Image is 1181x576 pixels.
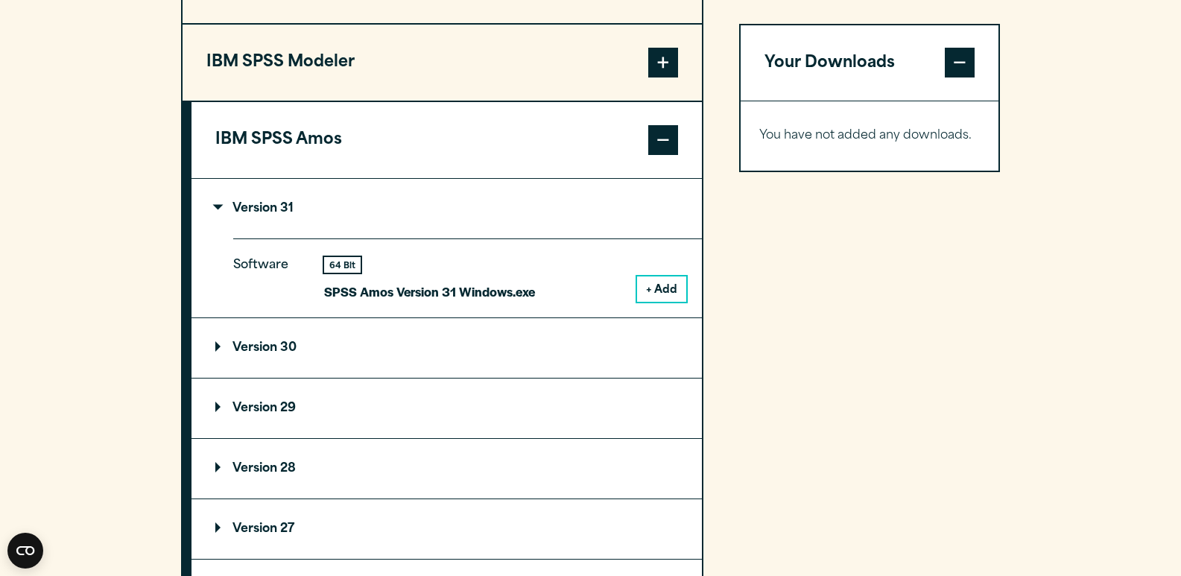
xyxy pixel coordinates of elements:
[637,276,686,302] button: + Add
[324,257,361,273] div: 64 Bit
[324,281,535,303] p: SPSS Amos Version 31 Windows.exe
[191,318,702,378] summary: Version 30
[191,499,702,559] summary: Version 27
[215,523,294,535] p: Version 27
[215,463,296,475] p: Version 28
[191,179,702,238] summary: Version 31
[7,533,43,569] button: Open CMP widget
[215,402,296,414] p: Version 29
[191,379,702,438] summary: Version 29
[191,102,702,178] button: IBM SPSS Amos
[759,126,981,148] p: You have not added any downloads.
[233,255,300,291] p: Software
[215,203,294,215] p: Version 31
[741,101,999,171] div: Your Downloads
[183,25,702,101] button: IBM SPSS Modeler
[741,25,999,101] button: Your Downloads
[191,439,702,499] summary: Version 28
[215,342,297,354] p: Version 30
